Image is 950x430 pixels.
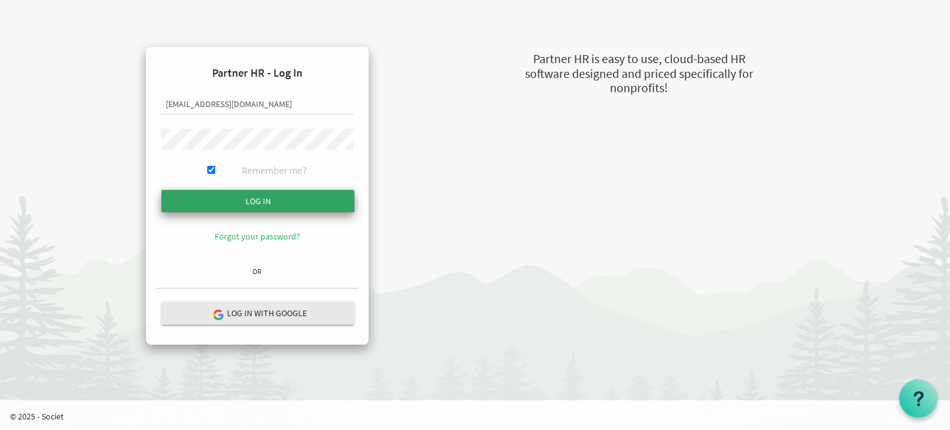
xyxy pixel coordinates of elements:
div: nonprofits! [463,79,815,97]
h6: OR [156,267,359,275]
h4: Partner HR - Log In [156,57,359,89]
input: Email [161,94,354,115]
img: google-logo.png [212,309,223,320]
label: Remember me? [242,163,307,178]
p: © 2025 - Societ [10,410,950,423]
div: software designed and priced specifically for [463,65,815,83]
button: Log in with Google [161,302,354,325]
input: Log in [161,190,354,212]
a: Forgot your password? [215,231,300,242]
div: Partner HR is easy to use, cloud-based HR [463,50,815,68]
